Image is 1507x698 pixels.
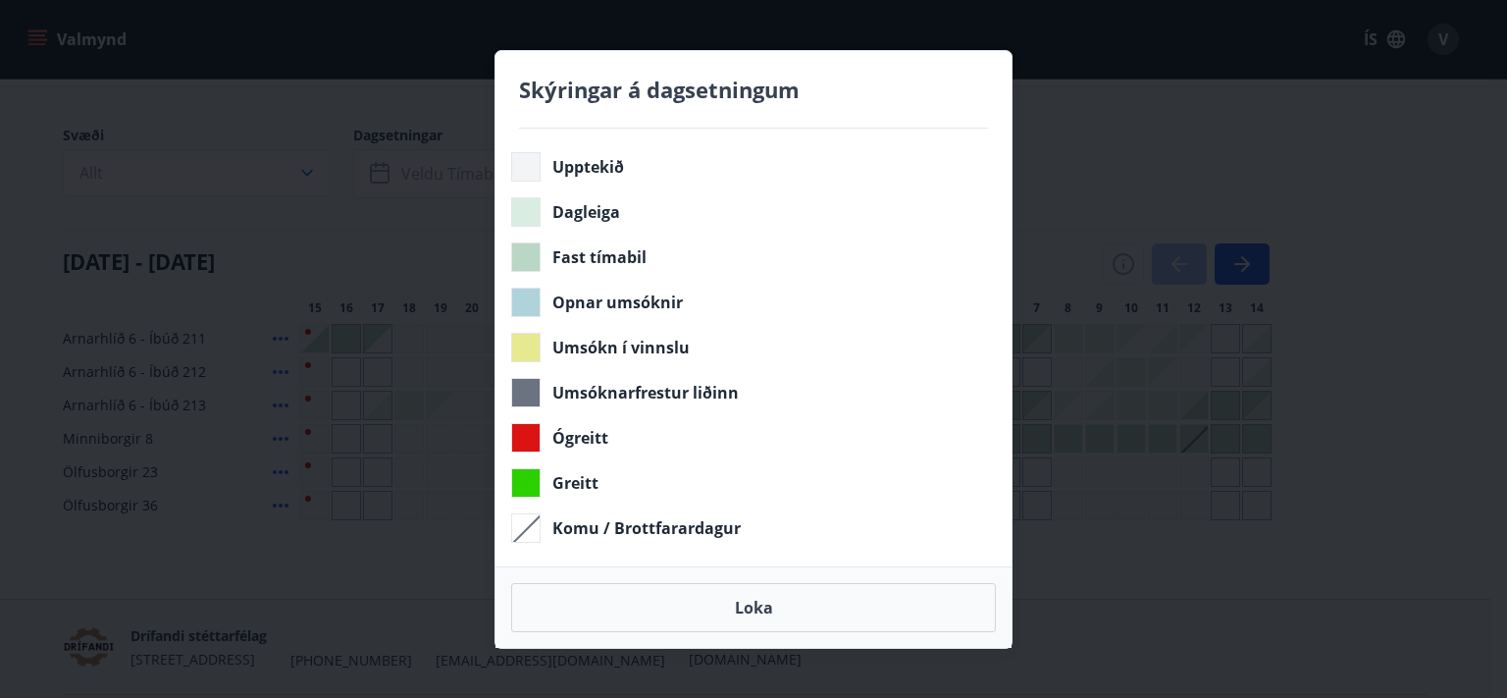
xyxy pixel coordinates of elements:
[552,156,624,178] span: Upptekið
[519,75,988,104] h4: Skýringar á dagsetningum
[552,201,620,223] span: Dagleiga
[511,583,996,632] button: Loka
[552,427,608,449] span: Ógreitt
[552,292,683,313] span: Opnar umsóknir
[552,472,598,494] span: Greitt
[552,337,690,358] span: Umsókn í vinnslu
[552,517,741,539] span: Komu / Brottfarardagur
[552,382,739,403] span: Umsóknarfrestur liðinn
[552,246,647,268] span: Fast tímabil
